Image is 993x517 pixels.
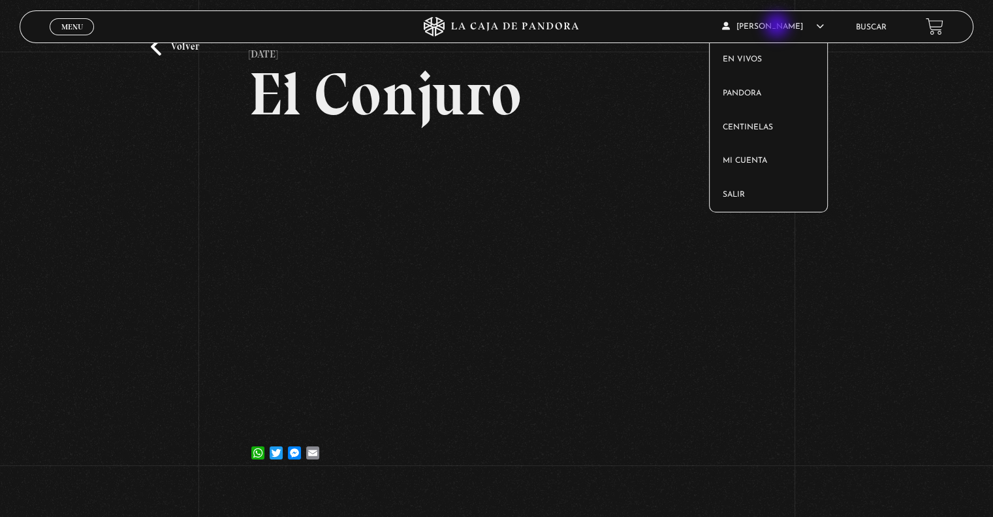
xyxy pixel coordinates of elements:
h2: El Conjuro [249,64,744,124]
p: [DATE] [249,38,277,64]
a: Pandora [710,77,828,111]
a: Centinelas [710,111,828,145]
a: Twitter [267,433,285,459]
a: En vivos [710,43,828,77]
span: [PERSON_NAME] [722,23,824,31]
span: Cerrar [57,34,87,43]
a: Salir [710,178,828,212]
a: View your shopping cart [926,18,943,35]
a: Volver [151,38,199,56]
a: Buscar [856,24,887,31]
a: WhatsApp [249,433,267,459]
a: Messenger [285,433,304,459]
a: Email [304,433,322,459]
span: Menu [61,23,83,31]
iframe: Dailymotion video player – CINE PANDOREANO- LOS WARREN COMPLETO [249,144,744,423]
a: Mi cuenta [710,144,828,178]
